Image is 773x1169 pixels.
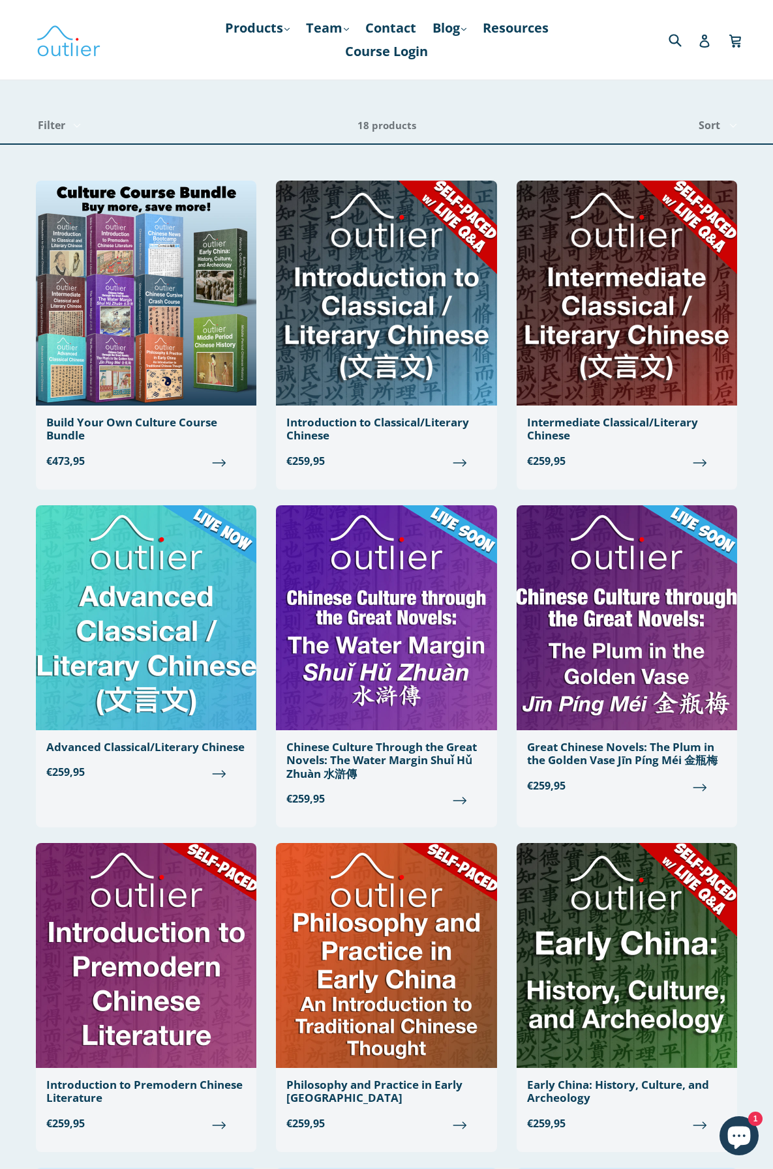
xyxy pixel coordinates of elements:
span: €259,95 [527,453,727,469]
a: Introduction to Classical/Literary Chinese €259,95 [276,181,496,479]
a: Intermediate Classical/Literary Chinese €259,95 [517,181,737,479]
img: Introduction to Classical/Literary Chinese [276,181,496,406]
img: Outlier Linguistics [36,21,101,59]
span: €259,95 [286,791,486,806]
div: Great Chinese Novels: The Plum in the Golden Vase Jīn Píng Méi 金瓶梅 [527,741,727,767]
div: Introduction to Premodern Chinese Literature [46,1078,246,1105]
input: Search [665,26,701,53]
a: Great Chinese Novels: The Plum in the Golden Vase Jīn Píng Méi 金瓶梅 €259,95 [517,505,737,804]
div: Introduction to Classical/Literary Chinese [286,416,486,443]
span: €473,95 [46,453,246,469]
div: Advanced Classical/Literary Chinese [46,741,246,754]
a: Blog [426,16,473,40]
a: Products [219,16,296,40]
div: Chinese Culture Through the Great Novels: The Water Margin Shuǐ Hǔ Zhuàn 水滸傳 [286,741,486,780]
span: €259,95 [527,1116,727,1131]
a: Contact [359,16,423,40]
span: 18 products [357,119,416,132]
div: Intermediate Classical/Literary Chinese [527,416,727,443]
div: Build Your Own Culture Course Bundle [46,416,246,443]
a: Course Login [339,40,434,63]
img: Build Your Own Culture Course Bundle [36,181,256,406]
img: Intermediate Classical/Literary Chinese [517,181,737,406]
span: €259,95 [46,764,246,780]
div: Early China: History, Culture, and Archeology [527,1078,727,1105]
a: Resources [476,16,555,40]
span: €259,95 [286,453,486,469]
span: €259,95 [527,778,727,793]
a: Chinese Culture Through the Great Novels: The Water Margin Shuǐ Hǔ Zhuàn 水滸傳 €259,95 [276,505,496,817]
span: €259,95 [286,1116,486,1131]
a: Team [299,16,356,40]
inbox-online-store-chat: Shopify online store chat [716,1116,763,1159]
a: Philosophy and Practice in Early [GEOGRAPHIC_DATA] €259,95 [276,843,496,1142]
img: Advanced Classical/Literary Chinese [36,505,256,730]
div: Philosophy and Practice in Early [GEOGRAPHIC_DATA] [286,1078,486,1105]
a: Early China: History, Culture, and Archeology €259,95 [517,843,737,1142]
span: €259,95 [46,1116,246,1131]
img: Early China: History, Culture, and Archeology [517,843,737,1068]
a: Build Your Own Culture Course Bundle €473,95 [36,181,256,479]
img: Chinese Culture Through the Great Novels: The Water Margin Shuǐ Hǔ Zhuàn 水滸傳 [276,505,496,730]
img: Great Chinese Novels: The Plum in the Golden Vase Jīn Píng Méi 金瓶梅 [517,505,737,730]
a: Introduction to Premodern Chinese Literature €259,95 [36,843,256,1142]
img: Introduction to Premodern Chinese Literature [36,843,256,1068]
img: Philosophy and Practice in Early China [276,843,496,1068]
a: Advanced Classical/Literary Chinese €259,95 [36,505,256,790]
